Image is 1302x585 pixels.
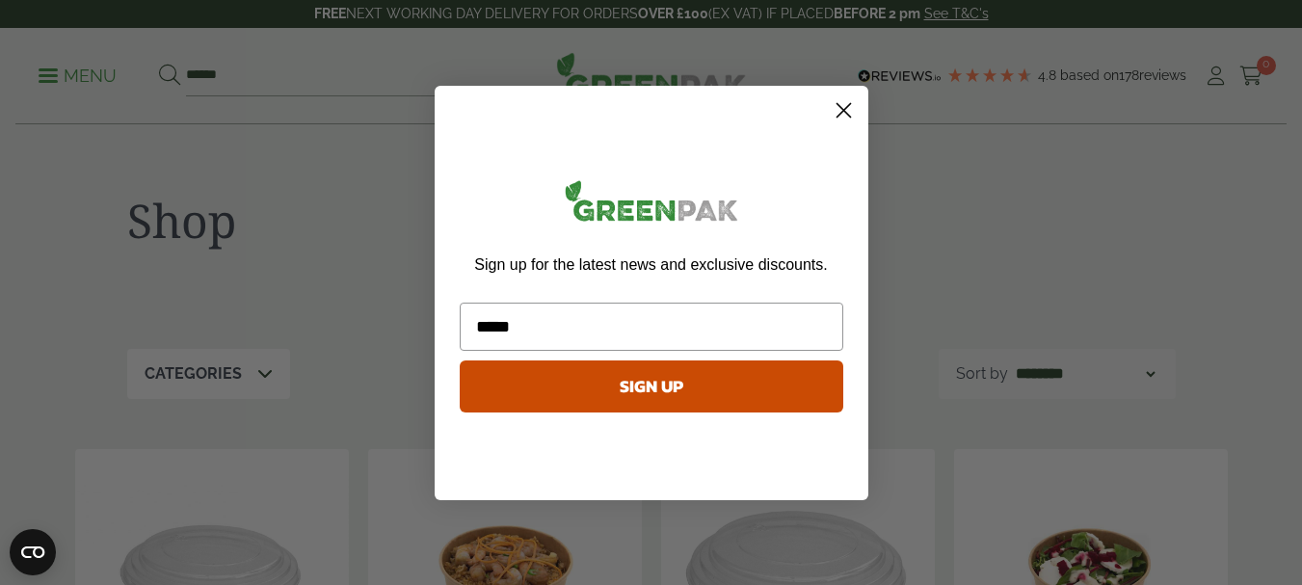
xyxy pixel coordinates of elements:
input: Email [460,303,843,351]
img: greenpak_logo [460,173,843,237]
button: Close dialog [827,93,861,127]
button: SIGN UP [460,360,843,412]
span: Sign up for the latest news and exclusive discounts. [474,256,827,273]
button: Open CMP widget [10,529,56,575]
